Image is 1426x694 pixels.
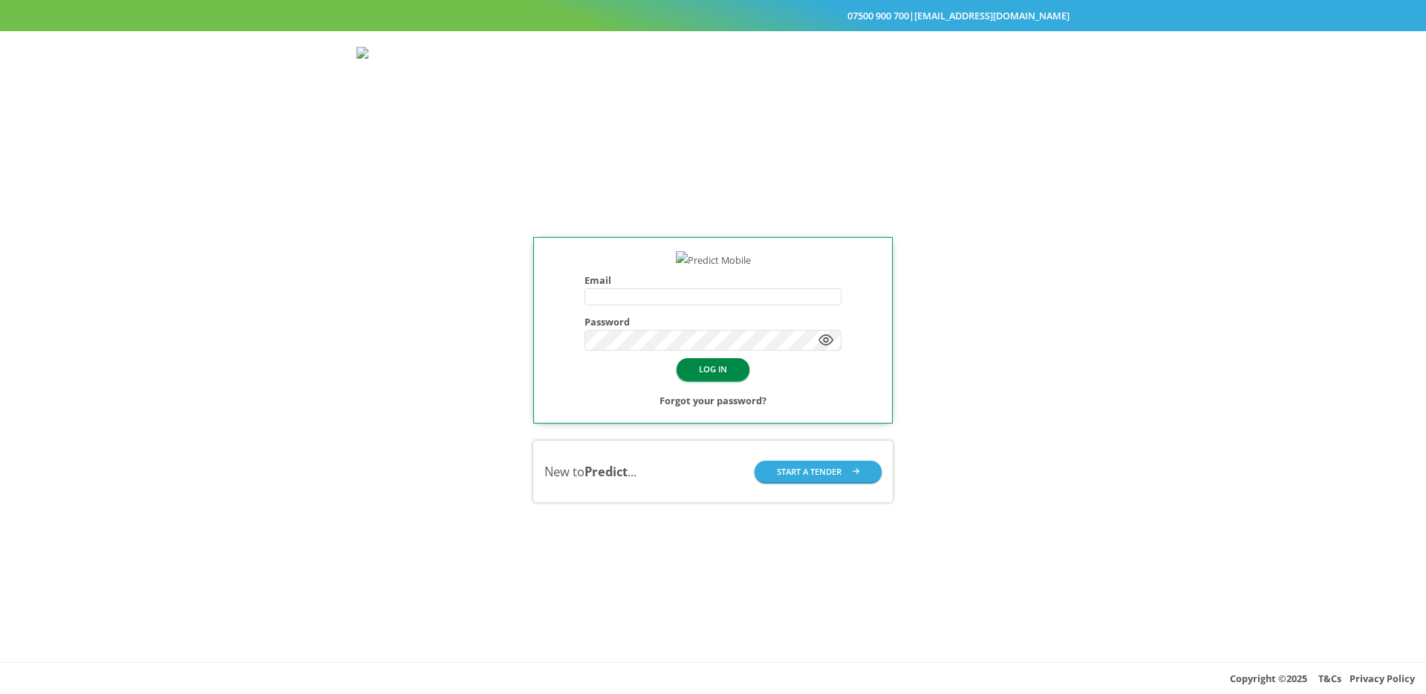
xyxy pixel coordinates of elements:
h4: Email [585,275,841,286]
div: New to ... [544,463,637,481]
img: Predict Mobile [356,47,488,65]
a: 07500 900 700 [847,9,909,22]
a: Forgot your password? [660,392,766,409]
button: LOG IN [677,358,749,380]
img: Predict Mobile [676,251,751,269]
b: Predict [585,463,628,480]
button: START A TENDER [755,461,882,482]
div: | [356,7,1069,25]
a: T&Cs [1318,672,1341,685]
a: Privacy Policy [1350,672,1415,685]
a: [EMAIL_ADDRESS][DOMAIN_NAME] [914,9,1069,22]
h4: Password [585,317,841,328]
